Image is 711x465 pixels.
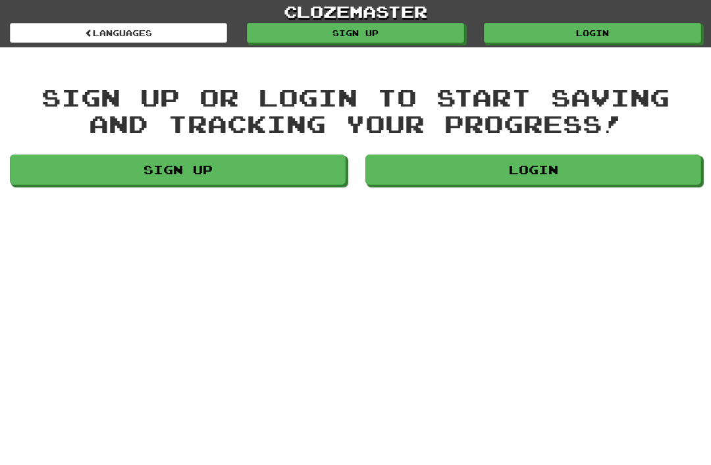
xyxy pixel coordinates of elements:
a: Login [484,23,701,43]
a: Sign up [247,23,464,43]
a: Login [365,155,701,185]
a: Languages [10,23,227,43]
div: Sign up or login to start saving and tracking your progress! [10,84,701,136]
a: Sign up [10,155,346,185]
